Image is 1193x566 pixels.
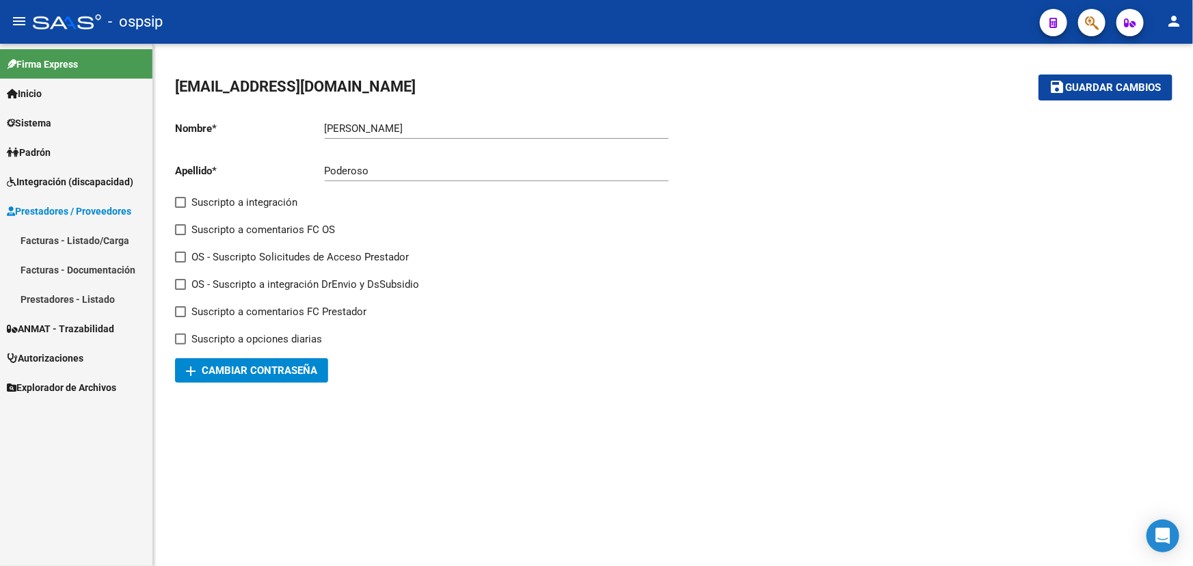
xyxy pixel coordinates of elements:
mat-icon: menu [11,13,27,29]
span: Sistema [7,116,51,131]
span: Autorizaciones [7,351,83,366]
button: Guardar cambios [1038,75,1172,100]
span: Guardar cambios [1066,82,1162,94]
span: ANMAT - Trazabilidad [7,321,114,336]
span: Suscripto a opciones diarias [191,331,322,347]
p: Apellido [175,163,325,178]
span: Suscripto a integración [191,194,297,211]
mat-icon: save [1049,79,1066,95]
span: Inicio [7,86,42,101]
span: Cambiar Contraseña [186,364,317,377]
span: Explorador de Archivos [7,380,116,395]
button: Cambiar Contraseña [175,358,328,383]
p: Nombre [175,121,325,136]
mat-icon: person [1166,13,1182,29]
span: Suscripto a comentarios FC Prestador [191,304,366,320]
div: Open Intercom Messenger [1147,520,1179,552]
span: Padrón [7,145,51,160]
span: OS - Suscripto a integración DrEnvio y DsSubsidio [191,276,419,293]
span: Suscripto a comentarios FC OS [191,221,335,238]
span: OS - Suscripto Solicitudes de Acceso Prestador [191,249,409,265]
span: Firma Express [7,57,78,72]
mat-icon: add [183,363,199,379]
span: - ospsip [108,7,163,37]
span: Prestadores / Proveedores [7,204,131,219]
span: Integración (discapacidad) [7,174,133,189]
span: [EMAIL_ADDRESS][DOMAIN_NAME] [175,78,416,95]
